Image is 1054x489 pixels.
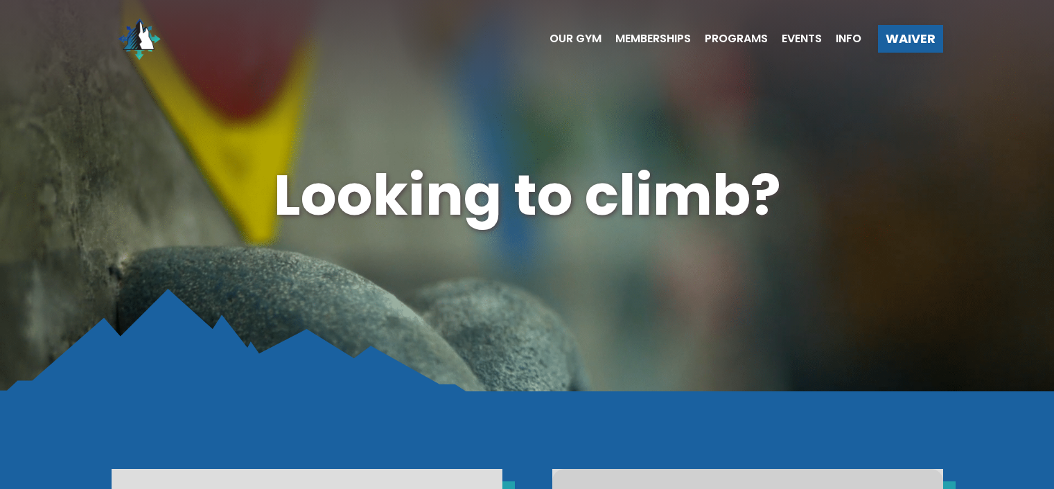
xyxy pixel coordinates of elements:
span: Info [836,33,861,44]
a: Info [822,33,861,44]
h1: Looking to climb? [112,156,943,235]
a: Events [768,33,822,44]
span: Events [782,33,822,44]
span: Waiver [886,33,936,45]
a: Programs [691,33,768,44]
span: Our Gym [550,33,601,44]
a: Waiver [878,25,943,53]
a: Memberships [601,33,691,44]
img: North Wall Logo [112,11,167,66]
span: Programs [705,33,768,44]
a: Our Gym [536,33,601,44]
span: Memberships [615,33,691,44]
